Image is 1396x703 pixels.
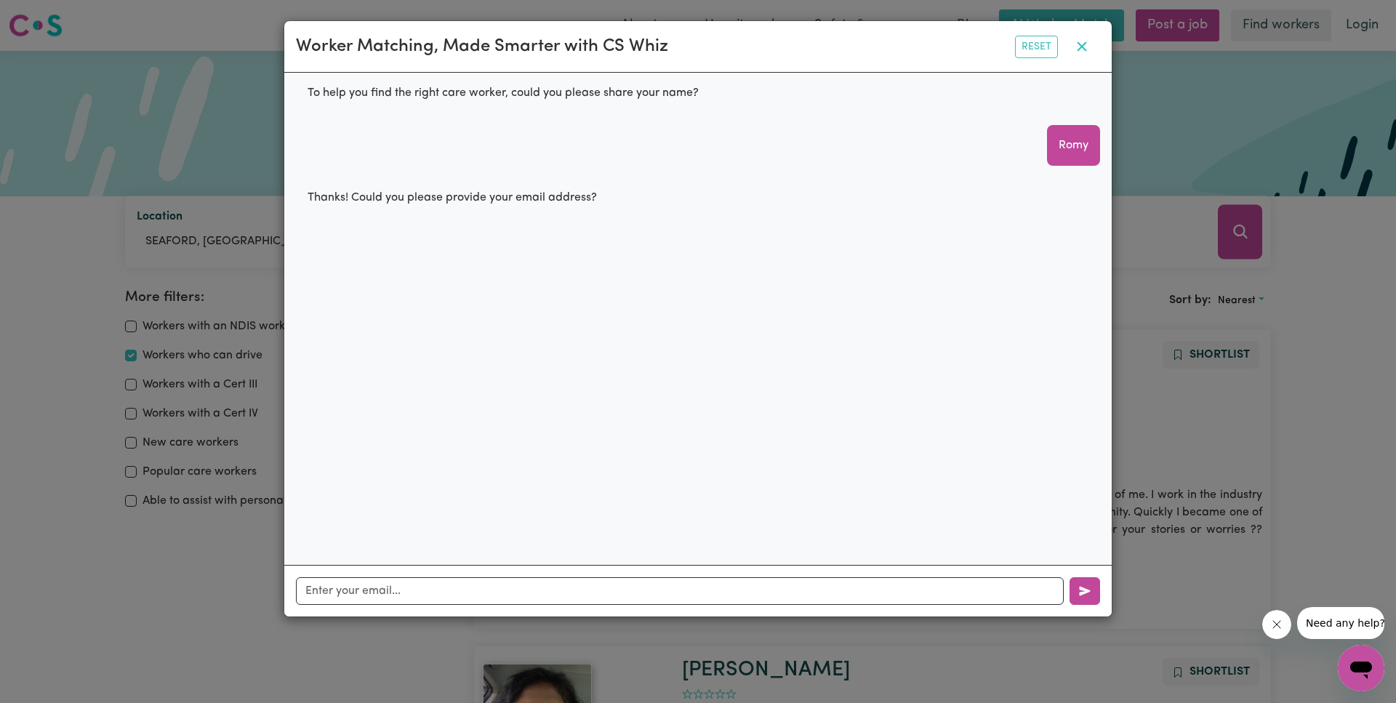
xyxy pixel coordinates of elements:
[1338,645,1384,691] iframe: Button to launch messaging window
[296,577,1064,605] input: Enter your email...
[296,177,609,218] div: Thanks! Could you please provide your email address?
[1015,36,1058,58] button: Reset
[296,73,710,113] div: To help you find the right care worker, could you please share your name?
[296,33,668,60] div: Worker Matching, Made Smarter with CS Whiz
[1297,607,1384,639] iframe: Message from company
[9,10,88,22] span: Need any help?
[1047,125,1100,166] div: Romy
[1262,610,1291,639] iframe: Close message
